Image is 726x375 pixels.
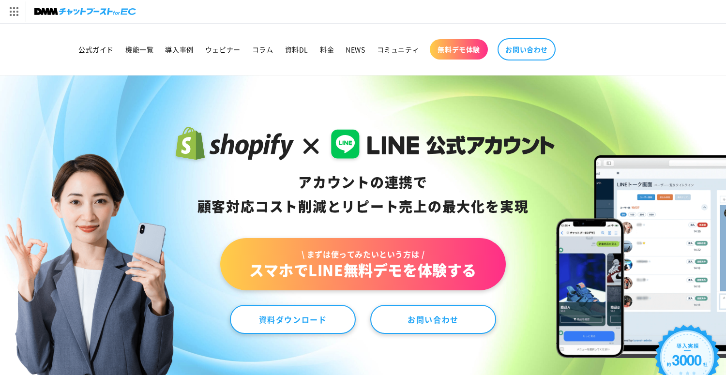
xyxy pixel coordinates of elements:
[285,45,308,54] span: 資料DL
[205,45,241,54] span: ウェビナー
[1,1,26,22] img: サービス
[279,39,314,60] a: 資料DL
[340,39,371,60] a: NEWS
[498,38,556,60] a: お問い合わせ
[252,45,273,54] span: コラム
[370,305,496,334] a: お問い合わせ
[34,5,136,18] img: チャットブーストforEC
[165,45,193,54] span: 導入事例
[249,249,477,259] span: \ まずは使ってみたいという方は /
[371,39,425,60] a: コミュニティ
[230,305,356,334] a: 資料ダウンロード
[120,39,159,60] a: 機能一覧
[125,45,153,54] span: 機能一覧
[159,39,199,60] a: 導入事例
[314,39,340,60] a: 料金
[438,45,480,54] span: 無料デモ体験
[346,45,365,54] span: NEWS
[73,39,120,60] a: 公式ガイド
[320,45,334,54] span: 料金
[377,45,420,54] span: コミュニティ
[78,45,114,54] span: 公式ガイド
[199,39,246,60] a: ウェビナー
[246,39,279,60] a: コラム
[220,238,506,290] a: \ まずは使ってみたいという方は /スマホでLINE無料デモを体験する
[505,45,548,54] span: お問い合わせ
[171,170,555,219] div: アカウントの連携で 顧客対応コスト削減と リピート売上の 最大化を実現
[430,39,488,60] a: 無料デモ体験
